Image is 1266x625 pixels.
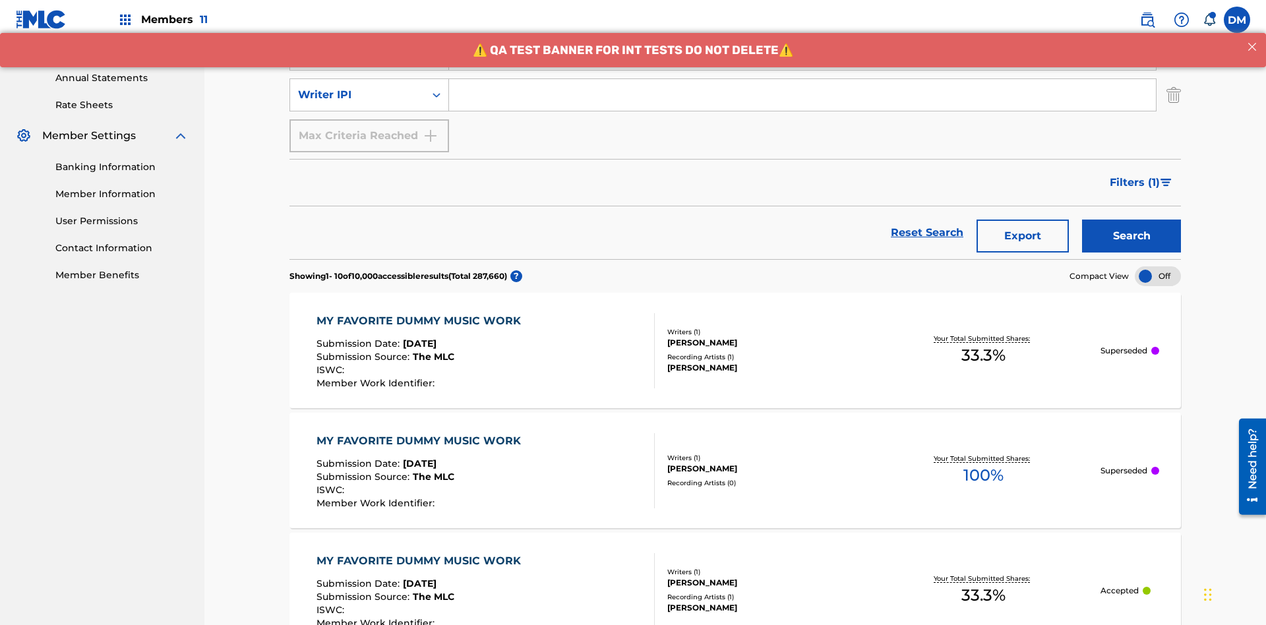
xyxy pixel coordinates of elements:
span: ? [510,270,522,282]
a: Member Benefits [55,268,189,282]
span: Submission Source : [316,351,413,363]
span: The MLC [413,351,454,363]
span: [DATE] [403,458,437,469]
div: User Menu [1224,7,1250,33]
div: Writers ( 1 ) [667,453,866,463]
p: Showing 1 - 10 of 10,000 accessible results (Total 287,660 ) [289,270,507,282]
button: Export [977,220,1069,253]
span: Submission Source : [316,471,413,483]
a: MY FAVORITE DUMMY MUSIC WORKSubmission Date:[DATE]Submission Source:The MLCISWC:Member Work Ident... [289,293,1181,408]
span: The MLC [413,591,454,603]
p: Your Total Submitted Shares: [934,454,1033,463]
button: Filters (1) [1102,166,1181,199]
span: 33.3 % [961,343,1006,367]
div: Drag [1204,575,1212,614]
span: ISWC : [316,484,347,496]
span: Submission Date : [316,338,403,349]
a: Member Information [55,187,189,201]
span: Filters ( 1 ) [1110,175,1160,191]
iframe: Chat Widget [1200,562,1266,625]
img: filter [1160,179,1172,187]
span: ISWC : [316,604,347,616]
button: Search [1082,220,1181,253]
img: search [1139,12,1155,28]
div: Recording Artists ( 1 ) [667,352,866,362]
div: Recording Artists ( 1 ) [667,592,866,602]
p: Superseded [1100,465,1147,477]
div: [PERSON_NAME] [667,362,866,374]
span: Submission Date : [316,578,403,589]
img: Delete Criterion [1166,78,1181,111]
div: [PERSON_NAME] [667,463,866,475]
a: MY FAVORITE DUMMY MUSIC WORKSubmission Date:[DATE]Submission Source:The MLCISWC:Member Work Ident... [289,413,1181,528]
iframe: Resource Center [1229,413,1266,521]
span: Compact View [1070,270,1129,282]
a: Banking Information [55,160,189,174]
div: MY FAVORITE DUMMY MUSIC WORK [316,553,527,569]
div: [PERSON_NAME] [667,577,866,589]
img: Top Rightsholders [117,12,133,28]
p: Accepted [1100,585,1139,597]
span: 100 % [963,463,1004,487]
div: MY FAVORITE DUMMY MUSIC WORK [316,433,527,449]
span: Member Settings [42,128,136,144]
span: Members [141,12,208,27]
div: MY FAVORITE DUMMY MUSIC WORK [316,313,527,329]
span: [DATE] [403,578,437,589]
span: ISWC : [316,364,347,376]
img: MLC Logo [16,10,67,29]
div: Help [1168,7,1195,33]
span: Submission Date : [316,458,403,469]
div: Notifications [1203,13,1216,26]
div: Recording Artists ( 0 ) [667,478,866,488]
span: The MLC [413,471,454,483]
span: Submission Source : [316,591,413,603]
span: [DATE] [403,338,437,349]
div: Writers ( 1 ) [667,327,866,337]
div: Writers ( 1 ) [667,567,866,577]
a: Contact Information [55,241,189,255]
span: 33.3 % [961,583,1006,607]
a: Reset Search [884,218,970,247]
p: Your Total Submitted Shares: [934,334,1033,343]
img: help [1174,12,1190,28]
div: Writer IPI [298,87,417,103]
span: ⚠️ QA TEST BANNER FOR INT TESTS DO NOT DELETE⚠️ [473,10,793,24]
a: Rate Sheets [55,98,189,112]
a: Public Search [1134,7,1160,33]
a: Annual Statements [55,71,189,85]
span: Member Work Identifier : [316,497,438,509]
div: [PERSON_NAME] [667,337,866,349]
a: User Permissions [55,214,189,228]
img: expand [173,128,189,144]
div: [PERSON_NAME] [667,602,866,614]
p: Superseded [1100,345,1147,357]
span: Member Work Identifier : [316,377,438,389]
p: Your Total Submitted Shares: [934,574,1033,583]
img: Member Settings [16,128,32,144]
span: 11 [200,13,208,26]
